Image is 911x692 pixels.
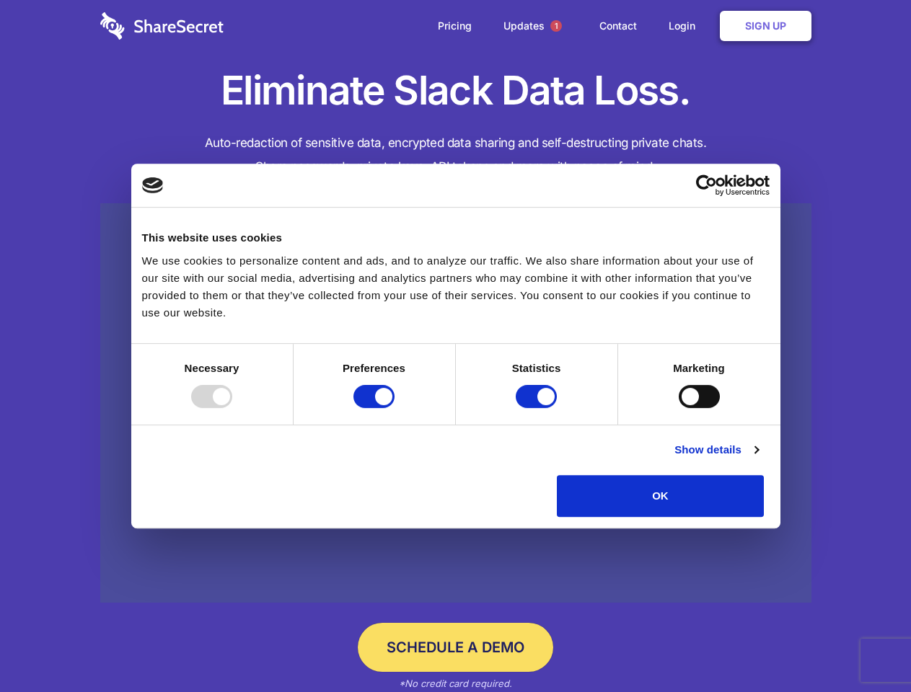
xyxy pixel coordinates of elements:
a: Login [654,4,717,48]
em: *No credit card required. [399,678,512,689]
span: 1 [550,20,562,32]
strong: Marketing [673,362,725,374]
a: Pricing [423,4,486,48]
a: Usercentrics Cookiebot - opens in a new window [643,174,770,196]
a: Sign Up [720,11,811,41]
a: Wistia video thumbnail [100,203,811,603]
a: Schedule a Demo [358,623,553,672]
div: We use cookies to personalize content and ads, and to analyze our traffic. We also share informat... [142,252,770,321]
a: Show details [674,441,758,458]
strong: Statistics [512,362,561,374]
img: logo [142,177,164,193]
a: Contact [585,4,651,48]
h4: Auto-redaction of sensitive data, encrypted data sharing and self-destructing private chats. Shar... [100,131,811,179]
button: OK [557,475,764,517]
div: This website uses cookies [142,229,770,247]
img: logo-wordmark-white-trans-d4663122ce5f474addd5e946df7df03e33cb6a1c49d2221995e7729f52c070b2.svg [100,12,224,40]
strong: Preferences [343,362,405,374]
strong: Necessary [185,362,239,374]
h1: Eliminate Slack Data Loss. [100,65,811,117]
